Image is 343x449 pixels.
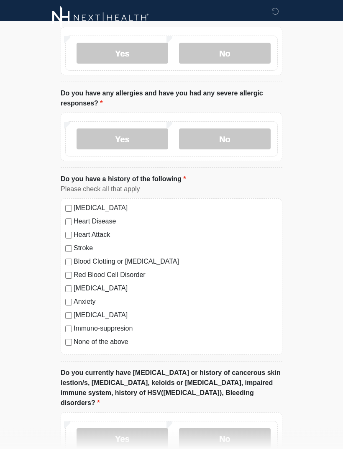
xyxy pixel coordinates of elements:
label: [MEDICAL_DATA] [74,310,278,321]
label: Stroke [74,244,278,254]
label: [MEDICAL_DATA] [74,203,278,213]
input: [MEDICAL_DATA] [65,313,72,319]
label: Red Blood Cell Disorder [74,270,278,280]
label: Immuno-suppresion [74,324,278,334]
label: Yes [77,43,168,64]
label: No [179,129,271,150]
input: Stroke [65,246,72,252]
label: None of the above [74,337,278,347]
label: No [179,43,271,64]
input: Blood Clotting or [MEDICAL_DATA] [65,259,72,266]
label: Heart Disease [74,217,278,227]
input: Heart Disease [65,219,72,226]
label: Yes [77,129,168,150]
input: None of the above [65,339,72,346]
label: Heart Attack [74,230,278,240]
label: Do you currently have [MEDICAL_DATA] or history of cancerous skin lestion/s, [MEDICAL_DATA], kelo... [61,368,282,408]
label: Do you have a history of the following [61,174,186,185]
label: Blood Clotting or [MEDICAL_DATA] [74,257,278,267]
div: Please check all that apply [61,185,282,195]
img: Next-Health Logo [52,6,149,29]
input: Anxiety [65,299,72,306]
label: [MEDICAL_DATA] [74,284,278,294]
input: [MEDICAL_DATA] [65,205,72,212]
label: Anxiety [74,297,278,307]
input: Heart Attack [65,232,72,239]
input: Immuno-suppresion [65,326,72,333]
label: Do you have any allergies and have you had any severe allergic responses? [61,89,282,109]
input: Red Blood Cell Disorder [65,272,72,279]
input: [MEDICAL_DATA] [65,286,72,292]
